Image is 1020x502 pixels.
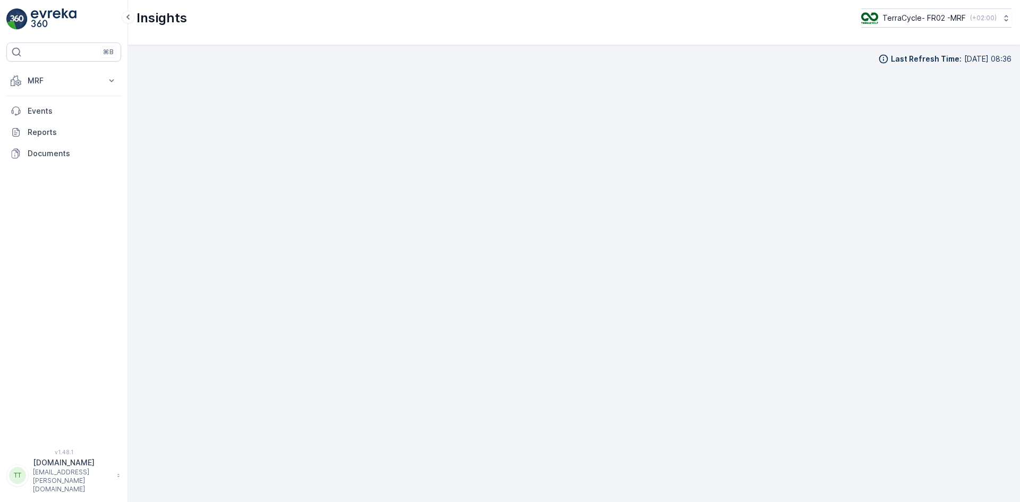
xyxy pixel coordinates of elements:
p: [DOMAIN_NAME] [33,457,112,468]
p: ⌘B [103,48,114,56]
img: logo_light-DOdMpM7g.png [31,8,76,30]
p: Events [28,106,117,116]
div: TT [9,467,26,484]
button: TT[DOMAIN_NAME][EMAIL_ADDRESS][PERSON_NAME][DOMAIN_NAME] [6,457,121,494]
a: Reports [6,122,121,143]
p: MRF [28,75,100,86]
p: Last Refresh Time : [891,54,962,64]
p: Documents [28,148,117,159]
p: Insights [137,10,187,27]
img: terracycle.png [861,12,878,24]
a: Documents [6,143,121,164]
p: Reports [28,127,117,138]
p: [DATE] 08:36 [964,54,1011,64]
span: v 1.48.1 [6,449,121,455]
button: TerraCycle- FR02 -MRF(+02:00) [861,8,1011,28]
p: TerraCycle- FR02 -MRF [882,13,966,23]
img: logo [6,8,28,30]
a: Events [6,100,121,122]
p: ( +02:00 ) [970,14,997,22]
button: MRF [6,70,121,91]
p: [EMAIL_ADDRESS][PERSON_NAME][DOMAIN_NAME] [33,468,112,494]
